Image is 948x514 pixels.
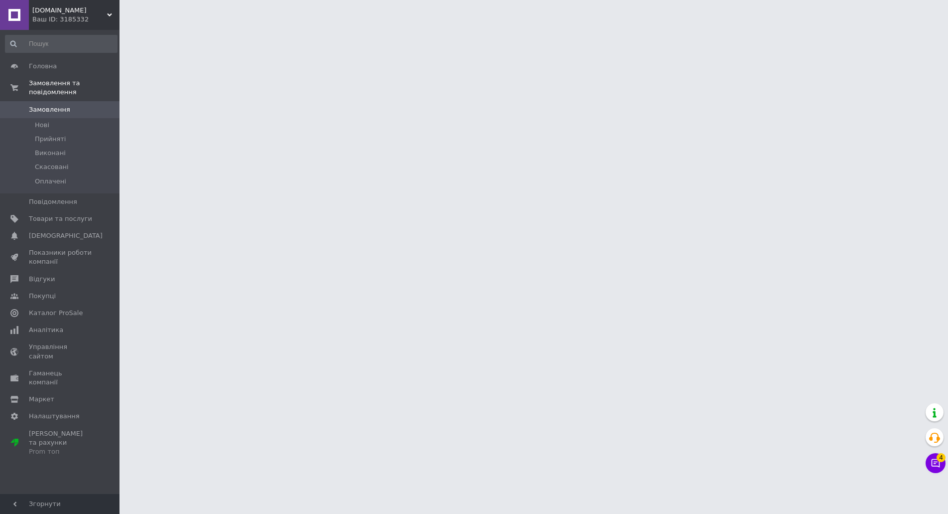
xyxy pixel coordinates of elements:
[35,135,66,144] span: Прийняті
[32,15,119,24] div: Ваш ID: 3185332
[926,453,946,473] button: Чат з покупцем4
[29,447,92,456] div: Prom топ
[29,429,92,457] span: [PERSON_NAME] та рахунки
[29,231,103,240] span: [DEMOGRAPHIC_DATA]
[29,79,119,97] span: Замовлення та повідомлення
[29,214,92,223] span: Товари та послуги
[937,453,946,462] span: 4
[35,177,66,186] span: Оплачені
[29,309,83,318] span: Каталог ProSale
[29,292,56,301] span: Покупці
[29,62,57,71] span: Головна
[5,35,118,53] input: Пошук
[29,326,63,335] span: Аналітика
[29,412,80,421] span: Налаштування
[29,275,55,284] span: Відгуки
[29,248,92,266] span: Показники роботи компанії
[35,163,69,171] span: Скасовані
[29,369,92,387] span: Гаманець компанії
[29,343,92,360] span: Управління сайтом
[35,149,66,158] span: Виконані
[29,395,54,404] span: Маркет
[29,197,77,206] span: Повідомлення
[35,121,49,130] span: Нові
[29,105,70,114] span: Замовлення
[32,6,107,15] span: Automobile-accessories.com.ua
